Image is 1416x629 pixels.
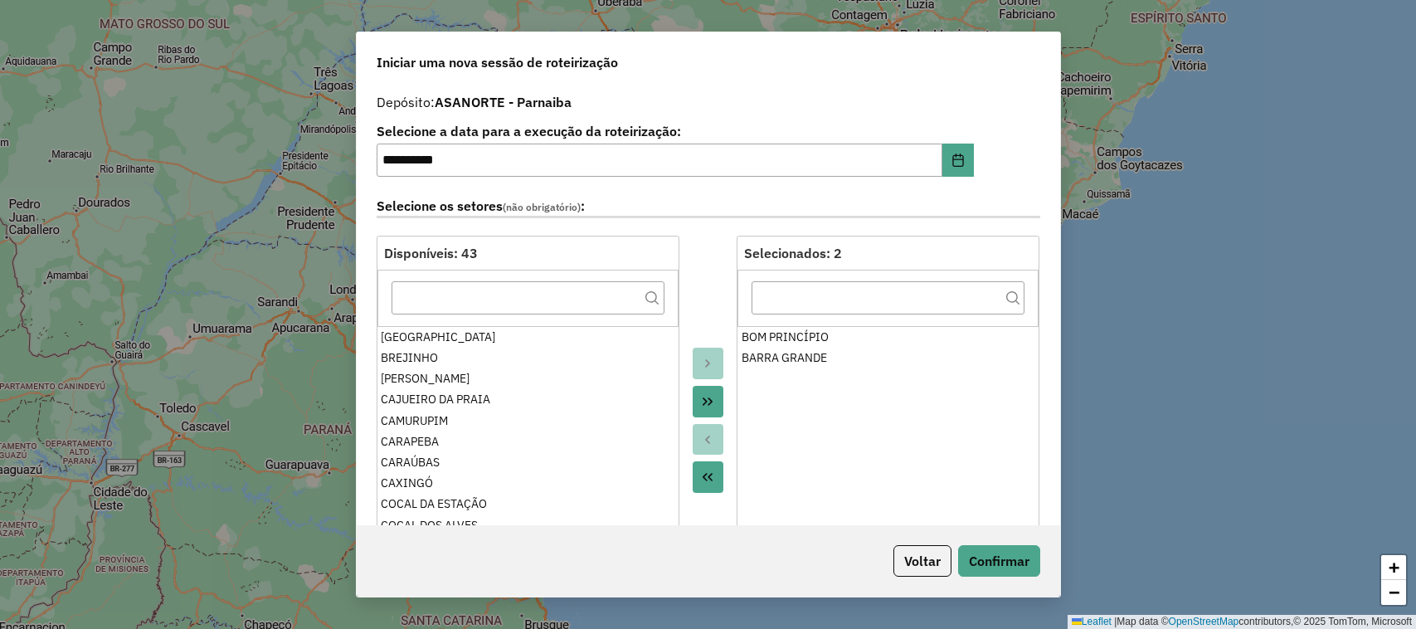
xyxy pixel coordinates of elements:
[693,386,724,417] button: Move All to Target
[693,461,724,493] button: Move All to Source
[744,243,1032,263] div: Selecionados: 2
[381,517,674,534] div: COCAL DOS ALVES
[942,144,974,177] button: Choose Date
[1114,616,1117,627] span: |
[381,349,674,367] div: BREJINHO
[1381,580,1406,605] a: Zoom out
[381,454,674,471] div: CARAÚBAS
[381,391,674,408] div: CAJUEIRO DA PRAIA
[377,52,618,72] span: Iniciar uma nova sessão de roteirização
[377,196,1040,218] label: Selecione os setores :
[381,495,674,513] div: COCAL DA ESTAÇÃO
[958,545,1040,577] button: Confirmar
[384,243,672,263] div: Disponíveis: 43
[742,329,1034,346] div: BOM PRINCÍPIO
[381,370,674,388] div: [PERSON_NAME]
[503,201,581,213] span: (não obrigatório)
[381,475,674,492] div: CAXINGÓ
[1381,555,1406,580] a: Zoom in
[381,412,674,430] div: CAMURUPIM
[1169,616,1239,627] a: OpenStreetMap
[381,433,674,451] div: CARAPEBA
[435,94,572,110] strong: ASANORTE - Parnaiba
[381,329,674,346] div: [GEOGRAPHIC_DATA]
[1068,615,1416,629] div: Map data © contributors,© 2025 TomTom, Microsoft
[1072,616,1112,627] a: Leaflet
[893,545,951,577] button: Voltar
[1389,582,1399,602] span: −
[742,349,1034,367] div: BARRA GRANDE
[377,92,1040,112] div: Depósito:
[377,121,974,141] label: Selecione a data para a execução da roteirização:
[1389,557,1399,578] span: +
